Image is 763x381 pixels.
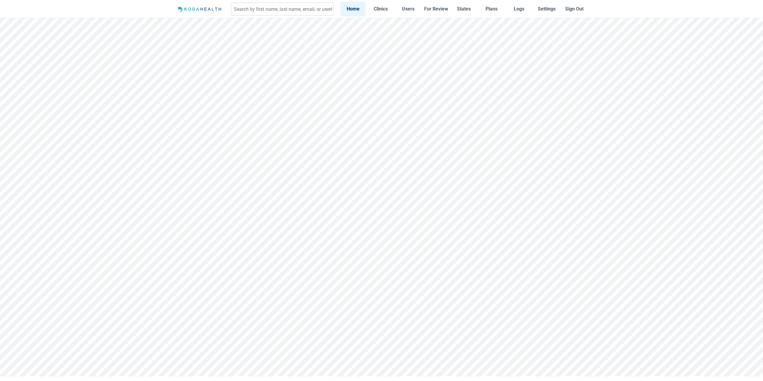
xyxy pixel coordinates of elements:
[231,2,334,16] input: Search by first name, last name, email, or userId
[534,2,559,16] a: Settings
[451,2,476,16] a: States
[368,2,393,16] a: Clinics
[479,2,504,16] a: Plans
[562,2,587,16] button: Sign Out
[340,2,366,16] a: Home
[396,2,421,16] a: Users
[176,5,224,13] img: Logo
[423,2,449,16] a: For Review
[507,2,532,16] a: Logs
